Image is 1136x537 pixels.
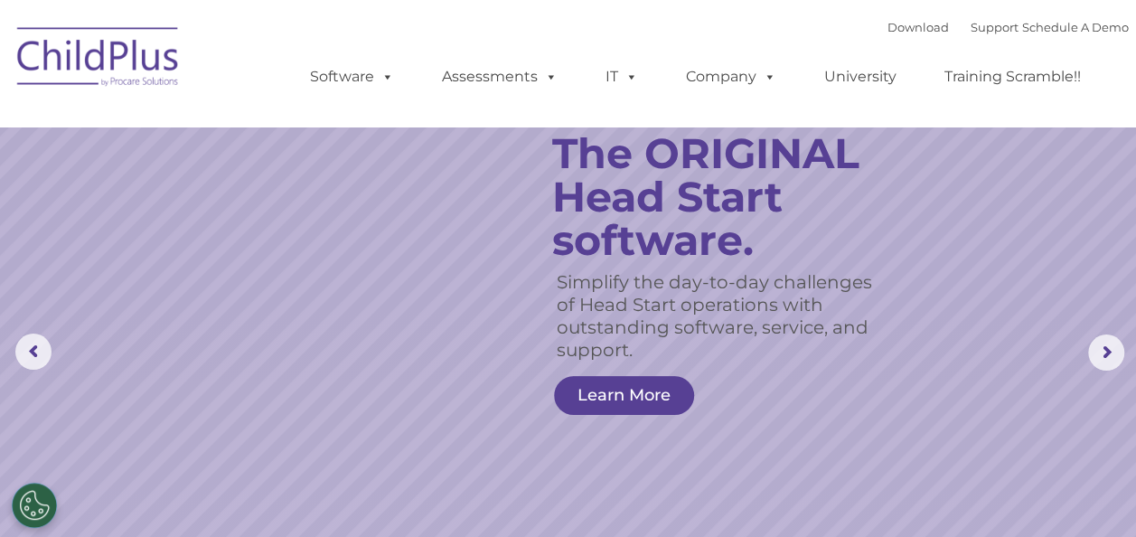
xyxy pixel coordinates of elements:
[926,59,1099,95] a: Training Scramble!!
[554,376,694,415] a: Learn More
[251,119,306,133] span: Last name
[557,271,889,362] rs-layer: Simplify the day-to-day challenges of Head Start operations with outstanding software, service, a...
[8,14,189,105] img: ChildPlus by Procare Solutions
[887,20,1129,34] font: |
[552,132,906,262] rs-layer: The ORIGINAL Head Start software.
[251,193,328,207] span: Phone number
[587,59,656,95] a: IT
[12,483,57,528] button: Cookies Settings
[887,20,949,34] a: Download
[806,59,915,95] a: University
[424,59,576,95] a: Assessments
[292,59,412,95] a: Software
[668,59,794,95] a: Company
[1022,20,1129,34] a: Schedule A Demo
[971,20,1019,34] a: Support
